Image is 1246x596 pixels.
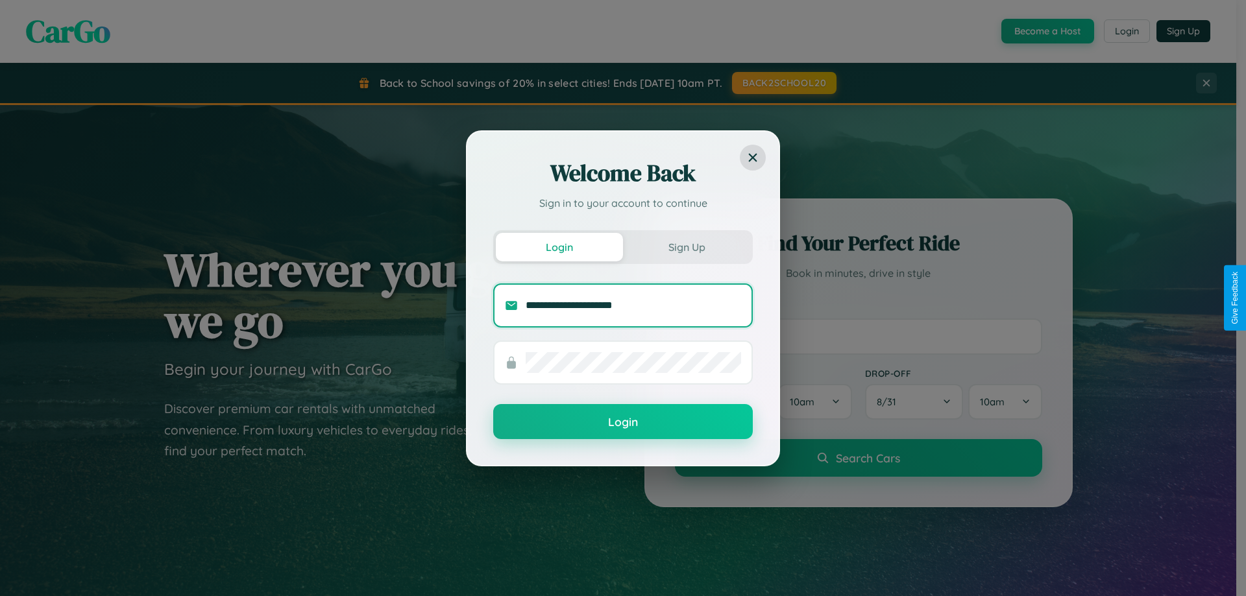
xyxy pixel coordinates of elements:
[493,158,753,189] h2: Welcome Back
[493,404,753,439] button: Login
[493,195,753,211] p: Sign in to your account to continue
[1230,272,1240,324] div: Give Feedback
[496,233,623,261] button: Login
[623,233,750,261] button: Sign Up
